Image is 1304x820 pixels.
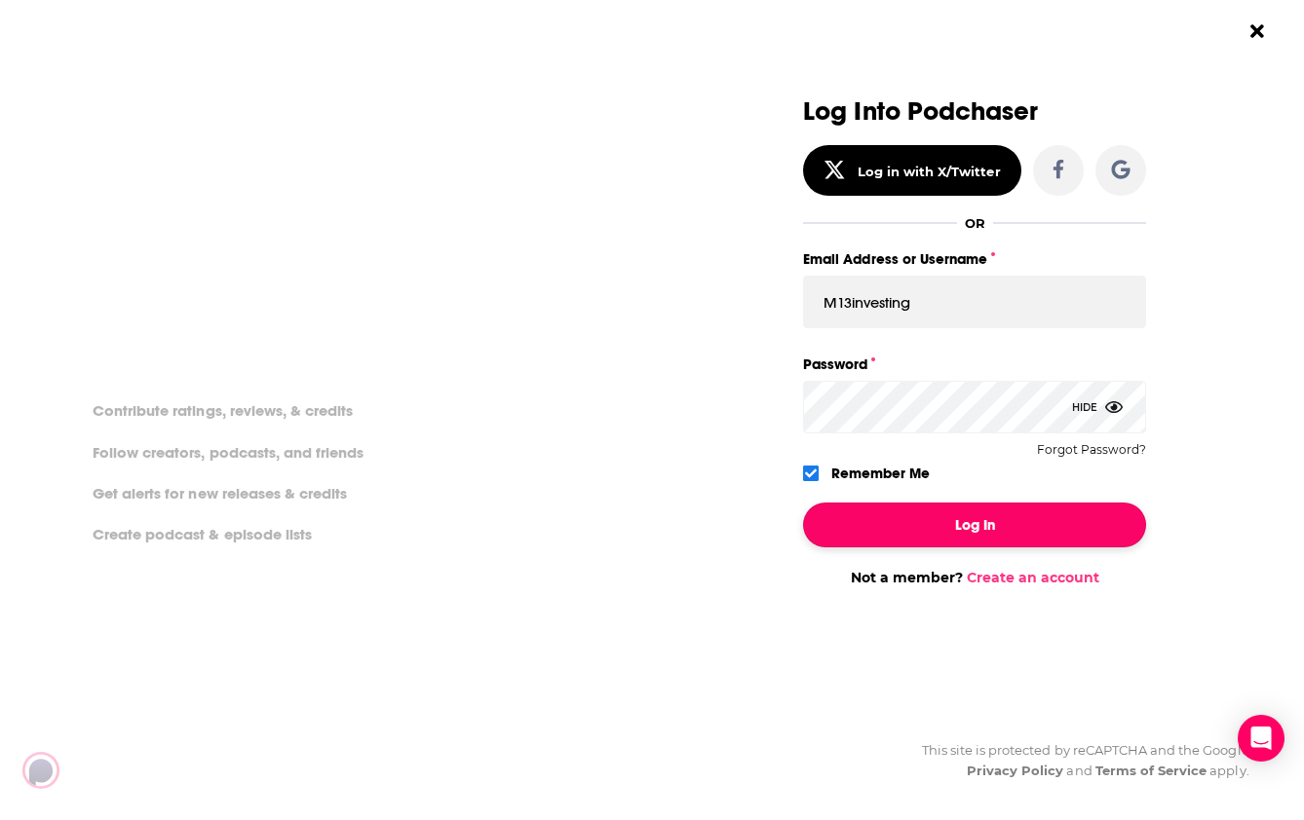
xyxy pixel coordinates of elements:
[1239,13,1276,50] button: Close Button
[803,569,1146,586] div: Not a member?
[803,352,1146,377] label: Password
[81,363,471,382] li: On Podchaser you can:
[803,276,1146,328] input: Email Address or Username
[803,145,1021,196] button: Log in with X/Twitter
[1037,443,1146,457] button: Forgot Password?
[803,503,1146,547] button: Log In
[1095,763,1208,778] a: Terms of Service
[906,740,1249,781] div: This site is protected by reCAPTCHA and the Google and apply.
[831,461,930,486] label: Remember Me
[1238,715,1285,762] div: Open Intercom Messenger
[81,397,367,423] li: Contribute ratings, reviews, & credits
[803,246,1146,272] label: Email Address or Username
[967,569,1099,586] a: Create an account
[803,97,1146,126] h3: Log Into Podchaser
[81,439,378,465] li: Follow creators, podcasts, and friends
[22,752,194,789] a: Podchaser - Follow, Share and Rate Podcasts
[81,480,361,505] li: Get alerts for new releases & credits
[175,102,367,130] a: create an account
[967,763,1064,778] a: Privacy Policy
[858,164,1001,179] div: Log in with X/Twitter
[22,752,210,789] img: Podchaser - Follow, Share and Rate Podcasts
[1072,381,1123,433] div: Hide
[81,521,326,546] li: Create podcast & episode lists
[965,215,985,231] div: OR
